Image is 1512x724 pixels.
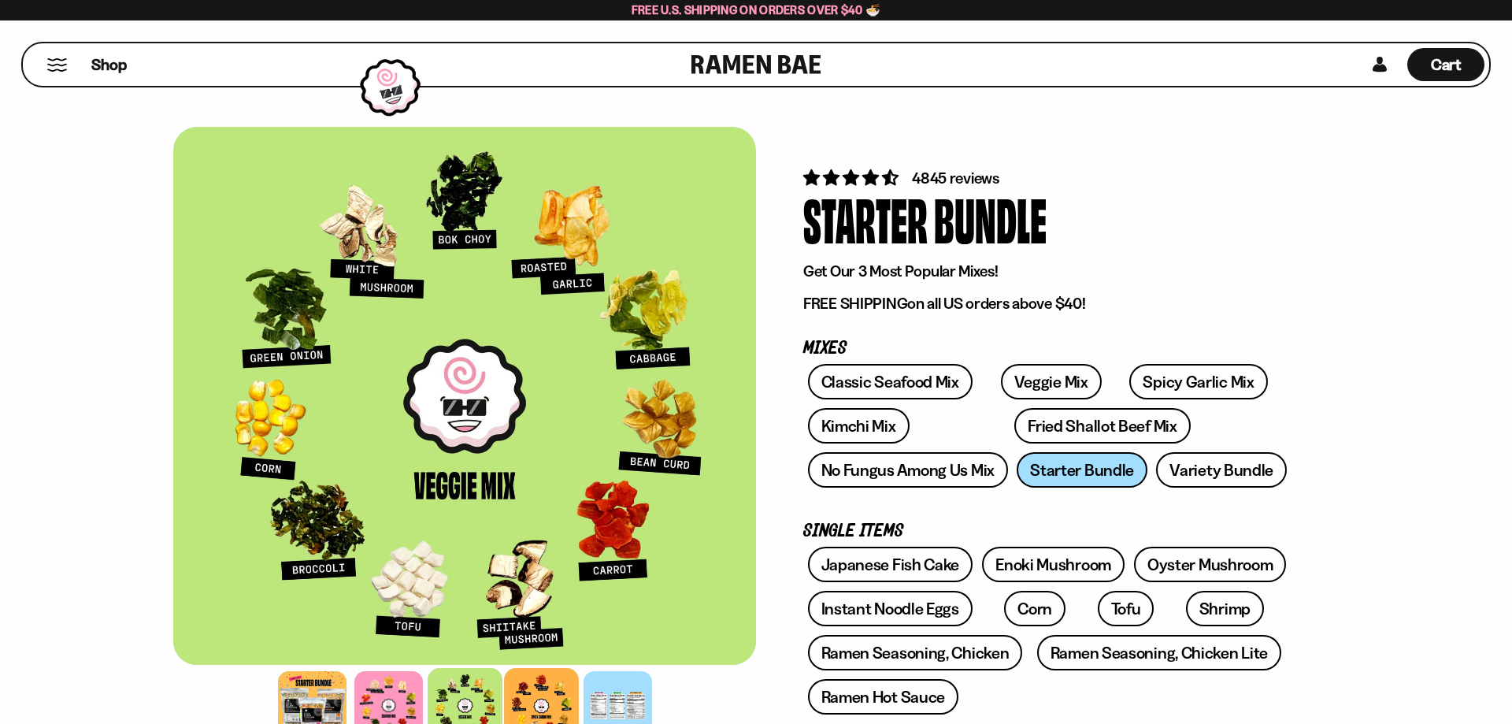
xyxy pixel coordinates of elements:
[934,189,1047,248] div: Bundle
[808,364,973,399] a: Classic Seafood Mix
[91,48,127,81] a: Shop
[1186,591,1264,626] a: Shrimp
[632,2,881,17] span: Free U.S. Shipping on Orders over $40 🍜
[1001,364,1102,399] a: Veggie Mix
[912,169,999,187] span: 4845 reviews
[1098,591,1154,626] a: Tofu
[91,54,127,76] span: Shop
[808,547,973,582] a: Japanese Fish Cake
[803,294,1291,314] p: on all US orders above $40!
[982,547,1125,582] a: Enoki Mushroom
[803,341,1291,356] p: Mixes
[1037,635,1281,670] a: Ramen Seasoning, Chicken Lite
[1129,364,1267,399] a: Spicy Garlic Mix
[803,294,907,313] strong: FREE SHIPPING
[803,189,928,248] div: Starter
[803,168,902,187] span: 4.71 stars
[1004,591,1065,626] a: Corn
[1156,452,1287,488] a: Variety Bundle
[808,591,973,626] a: Instant Noodle Eggs
[46,58,68,72] button: Mobile Menu Trigger
[803,262,1291,281] p: Get Our 3 Most Popular Mixes!
[808,408,910,444] a: Kimchi Mix
[1014,408,1190,444] a: Fried Shallot Beef Mix
[803,524,1291,539] p: Single Items
[808,679,959,715] a: Ramen Hot Sauce
[808,635,1023,670] a: Ramen Seasoning, Chicken
[1431,55,1462,74] span: Cart
[808,452,1008,488] a: No Fungus Among Us Mix
[1407,43,1484,86] div: Cart
[1134,547,1287,582] a: Oyster Mushroom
